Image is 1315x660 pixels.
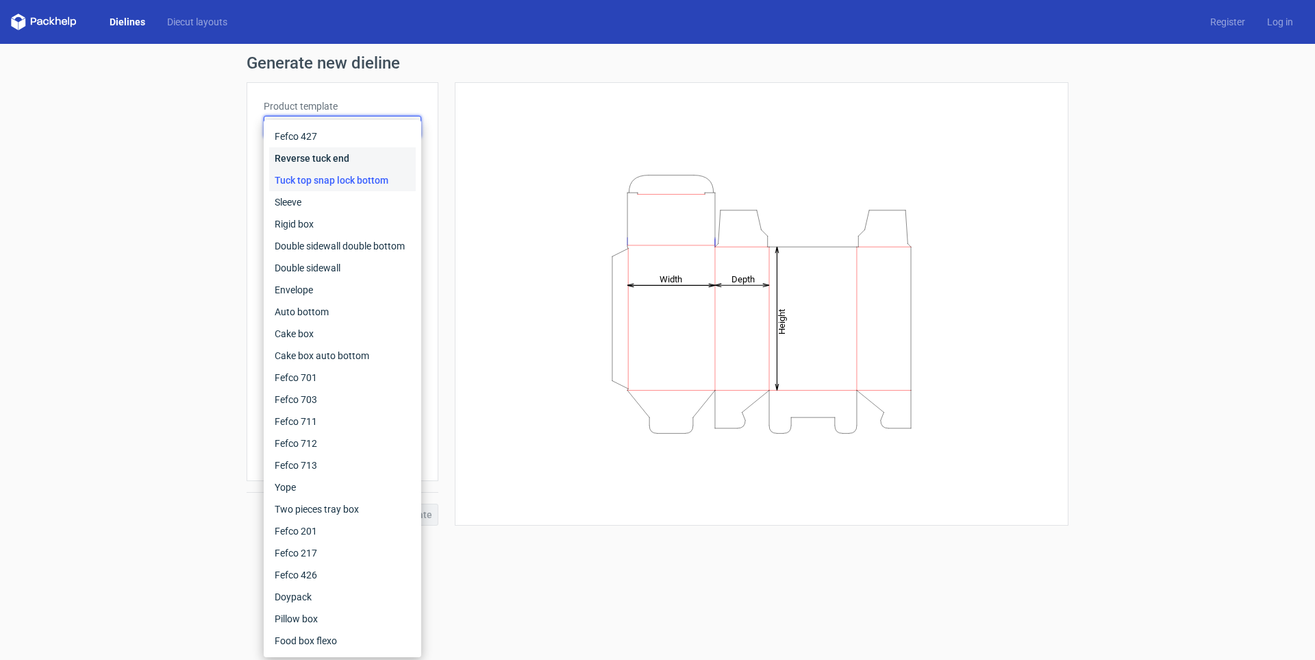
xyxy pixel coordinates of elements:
[777,308,787,334] tspan: Height
[269,125,416,147] div: Fefco 427
[269,367,416,389] div: Fefco 701
[660,273,682,284] tspan: Width
[269,454,416,476] div: Fefco 713
[269,279,416,301] div: Envelope
[269,498,416,520] div: Two pieces tray box
[269,169,416,191] div: Tuck top snap lock bottom
[269,235,416,257] div: Double sidewall double bottom
[99,15,156,29] a: Dielines
[269,564,416,586] div: Fefco 426
[269,257,416,279] div: Double sidewall
[269,542,416,564] div: Fefco 217
[269,191,416,213] div: Sleeve
[269,476,416,498] div: Yope
[269,630,416,652] div: Food box flexo
[269,345,416,367] div: Cake box auto bottom
[269,411,416,432] div: Fefco 711
[1199,15,1256,29] a: Register
[731,273,755,284] tspan: Depth
[269,213,416,235] div: Rigid box
[156,15,238,29] a: Diecut layouts
[269,432,416,454] div: Fefco 712
[269,520,416,542] div: Fefco 201
[269,301,416,323] div: Auto bottom
[269,389,416,411] div: Fefco 703
[269,586,416,608] div: Doypack
[269,608,416,630] div: Pillow box
[247,55,1068,71] h1: Generate new dieline
[1256,15,1304,29] a: Log in
[269,323,416,345] div: Cake box
[269,147,416,169] div: Reverse tuck end
[264,99,421,113] label: Product template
